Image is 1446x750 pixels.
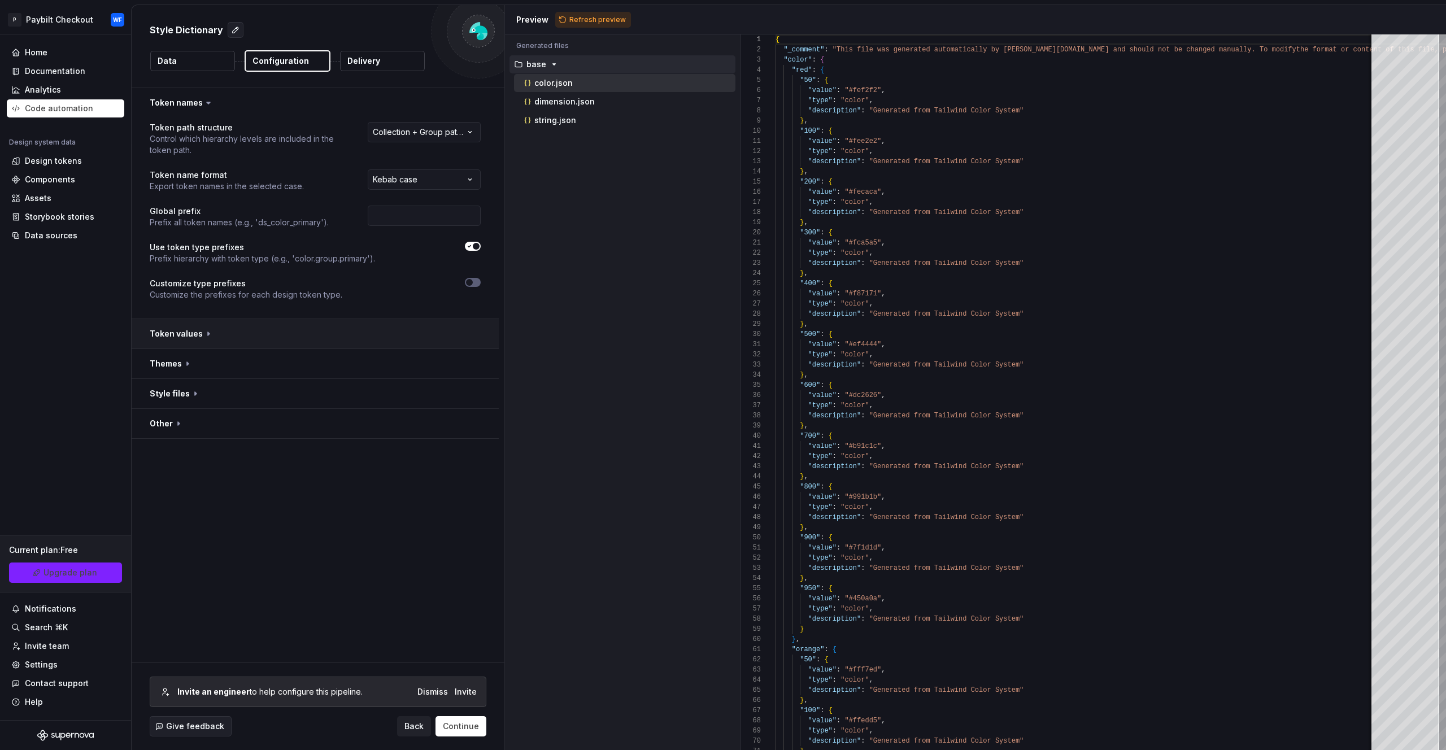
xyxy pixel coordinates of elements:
span: , [804,473,808,481]
span: "type" [808,351,832,359]
span: "type" [808,402,832,409]
div: Design tokens [25,155,82,167]
div: 3 [741,55,761,65]
span: "#fee2e2" [844,137,881,145]
div: 23 [741,258,761,268]
span: "value" [808,239,836,247]
span: : [861,513,865,521]
span: : [861,158,865,165]
p: Global prefix [150,206,329,217]
span: , [881,290,885,298]
span: : [832,249,836,257]
span: : [837,239,840,247]
span: , [869,97,873,104]
button: color.json [514,77,735,89]
span: "#dc2626" [844,391,881,399]
span: , [869,198,873,206]
div: 26 [741,289,761,299]
div: 46 [741,492,761,502]
span: "description" [808,412,861,420]
span: } [800,371,804,379]
div: Settings [25,659,58,670]
span: , [881,188,885,196]
div: 35 [741,380,761,390]
span: : [861,463,865,470]
div: 17 [741,197,761,207]
span: : [832,198,836,206]
span: "#f87171" [844,290,881,298]
span: { [824,76,828,84]
span: "Generated from Tailwind Color System" [869,513,1023,521]
div: 8 [741,106,761,116]
p: Prefix hierarchy with token type (e.g., 'color.group.primary'). [150,253,375,264]
div: Preview [516,14,548,25]
button: Notifications [7,600,124,618]
span: "400" [800,280,820,287]
span: "#b91c1c" [844,442,881,450]
svg: Supernova Logo [37,730,94,741]
span: { [828,330,832,338]
span: , [804,422,808,430]
span: { [828,483,832,491]
span: "color" [840,300,869,308]
div: 53 [741,563,761,573]
span: : [816,76,820,84]
span: , [804,269,808,277]
span: "Generated from Tailwind Color System" [869,463,1023,470]
span: , [869,147,873,155]
div: 34 [741,370,761,380]
div: 22 [741,248,761,258]
a: Assets [7,189,124,207]
span: , [881,544,885,552]
div: 13 [741,156,761,167]
span: , [869,452,873,460]
span: : [861,208,865,216]
div: Components [25,174,75,185]
span: , [869,402,873,409]
span: , [804,320,808,328]
div: 37 [741,400,761,411]
div: 28 [741,309,761,319]
span: "type" [808,198,832,206]
span: , [869,249,873,257]
p: Configuration [252,55,309,67]
span: "description" [808,513,861,521]
div: Help [25,696,43,708]
span: [DOMAIN_NAME] and should not be changed manually. To modify [1056,46,1296,54]
span: "#7f1d1d" [844,544,881,552]
span: : [832,452,836,460]
div: Data sources [25,230,77,241]
div: 45 [741,482,761,492]
div: 51 [741,543,761,553]
span: { [776,36,779,43]
a: Components [7,171,124,189]
span: } [800,117,804,125]
span: , [804,524,808,531]
div: 2 [741,45,761,55]
span: : [837,188,840,196]
span: : [837,137,840,145]
span: , [869,300,873,308]
button: Refresh preview [555,12,631,28]
p: Export token names in the selected case. [150,181,304,192]
span: "#ef4444" [844,341,881,348]
span: "type" [808,97,832,104]
p: dimension.json [534,97,595,106]
span: { [828,229,832,237]
div: 25 [741,278,761,289]
span: } [800,473,804,481]
span: : [820,483,824,491]
div: 6 [741,85,761,95]
span: "color" [840,554,869,562]
span: } [800,524,804,531]
span: : [820,381,824,389]
div: Search ⌘K [25,622,68,633]
p: Customize type prefixes [150,278,342,289]
span: } [800,168,804,176]
div: Notifications [25,603,76,614]
span: "Generated from Tailwind Color System" [869,107,1023,115]
span: "color" [840,147,869,155]
div: Documentation [25,66,85,77]
span: "description" [808,259,861,267]
div: Design system data [9,138,76,147]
